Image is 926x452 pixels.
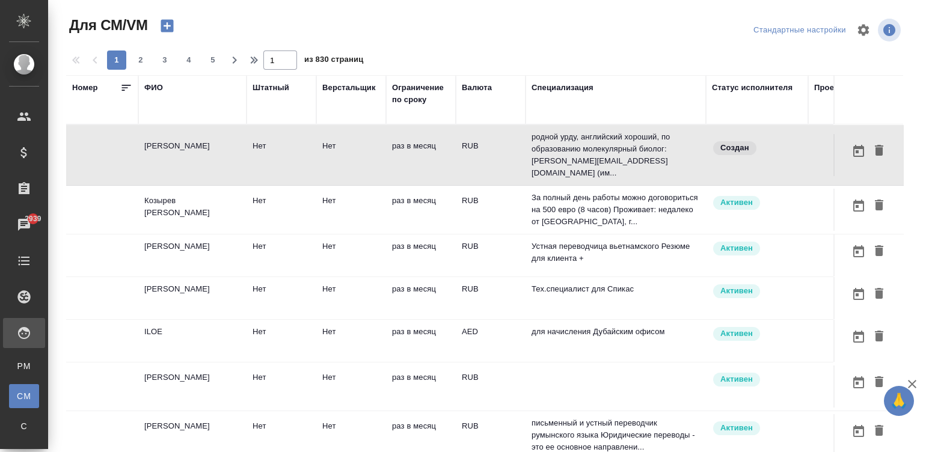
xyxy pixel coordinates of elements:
span: 3 [155,54,174,66]
span: Настроить таблицу [849,16,878,44]
p: для начисления Дубайским офисом [532,326,700,338]
span: из 830 страниц [304,52,363,70]
p: Активен [720,373,753,385]
span: С [15,420,33,432]
td: RUB [456,189,526,231]
div: Верстальщик [322,82,376,94]
td: раз в месяц [386,234,456,276]
td: Нет [316,134,386,176]
div: Рядовой исполнитель: назначай с учетом рейтинга [712,283,802,299]
button: Создать [153,16,182,36]
td: [PERSON_NAME] [138,365,247,408]
td: RUB [456,234,526,276]
button: 2 [131,50,150,70]
span: Для СМ/VM [66,16,148,35]
button: 4 [179,50,198,70]
p: Активен [720,285,753,297]
span: 2939 [17,213,48,225]
p: Создан [720,142,749,154]
button: 🙏 [884,386,914,416]
button: Удалить [869,420,889,442]
button: Открыть календарь загрузки [848,326,869,348]
td: Нет [247,365,316,408]
a: С [9,414,39,438]
td: Нет [247,320,316,362]
td: раз в месяц [386,320,456,362]
td: Нет [316,234,386,276]
button: Открыть календарь загрузки [848,283,869,305]
p: Активен [720,197,753,209]
button: Удалить [869,195,889,217]
span: 🙏 [889,388,909,414]
span: CM [15,390,33,402]
p: Устная переводчица вьетнамского Резюме для клиента + [532,240,700,264]
p: Активен [720,422,753,434]
td: Нет [316,365,386,408]
div: Проектный отдел [814,82,884,94]
td: [PERSON_NAME] [138,234,247,276]
td: раз в месяц [386,277,456,319]
div: ФИО [144,82,163,94]
td: Нет [247,234,316,276]
button: Открыть календарь загрузки [848,420,869,442]
span: 2 [131,54,150,66]
div: Ограничение по сроку [392,82,450,106]
div: Рядовой исполнитель: назначай с учетом рейтинга [712,326,802,342]
button: Удалить [869,371,889,394]
button: Удалить [869,326,889,348]
p: Тех.специалист для Спикас [532,283,700,295]
a: CM [9,384,39,408]
td: RUB [456,365,526,408]
td: раз в месяц [386,189,456,231]
div: Рядовой исполнитель: назначай с учетом рейтинга [712,420,802,436]
button: Открыть календарь загрузки [848,195,869,217]
td: Нет [247,277,316,319]
td: Козырев [PERSON_NAME] [138,189,247,231]
div: Номер [72,82,98,94]
td: Нет [316,320,386,362]
button: Открыть календарь загрузки [848,140,869,162]
div: Статус исполнителя [712,82,793,94]
button: 3 [155,50,174,70]
td: AED [456,320,526,362]
button: Открыть календарь загрузки [848,240,869,263]
td: Нет [316,189,386,231]
div: Рядовой исполнитель: назначай с учетом рейтинга [712,195,802,211]
div: Рядовой исполнитель: назначай с учетом рейтинга [712,240,802,257]
span: 5 [203,54,222,66]
td: раз в месяц [386,134,456,176]
p: Активен [720,328,753,340]
td: ILOE [138,320,247,362]
p: Активен [720,242,753,254]
div: Штатный [253,82,289,94]
a: PM [9,354,39,378]
td: RUB [456,277,526,319]
button: Удалить [869,283,889,305]
div: Валюта [462,82,492,94]
div: Рядовой исполнитель: назначай с учетом рейтинга [712,371,802,388]
button: Удалить [869,240,889,263]
td: [PERSON_NAME] [138,277,247,319]
button: 5 [203,50,222,70]
button: Удалить [869,140,889,162]
td: Нет [316,277,386,319]
td: раз в месяц [386,365,456,408]
span: 4 [179,54,198,66]
td: [PERSON_NAME] [138,134,247,176]
td: Нет [247,189,316,231]
a: 2939 [3,210,45,240]
div: split button [750,21,849,40]
td: Нет [247,134,316,176]
td: RUB [456,134,526,176]
span: Посмотреть информацию [878,19,903,41]
div: Специализация [532,82,593,94]
p: За полный день работы можно договориться на 500 евро (8 часов) Проживает: недалеко от [GEOGRAPHIC... [532,192,700,228]
button: Открыть календарь загрузки [848,371,869,394]
p: родной урду, английский хороший, по образованию молекулярный биолог: [PERSON_NAME][EMAIL_ADDRESS]... [532,131,700,179]
span: PM [15,360,33,372]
